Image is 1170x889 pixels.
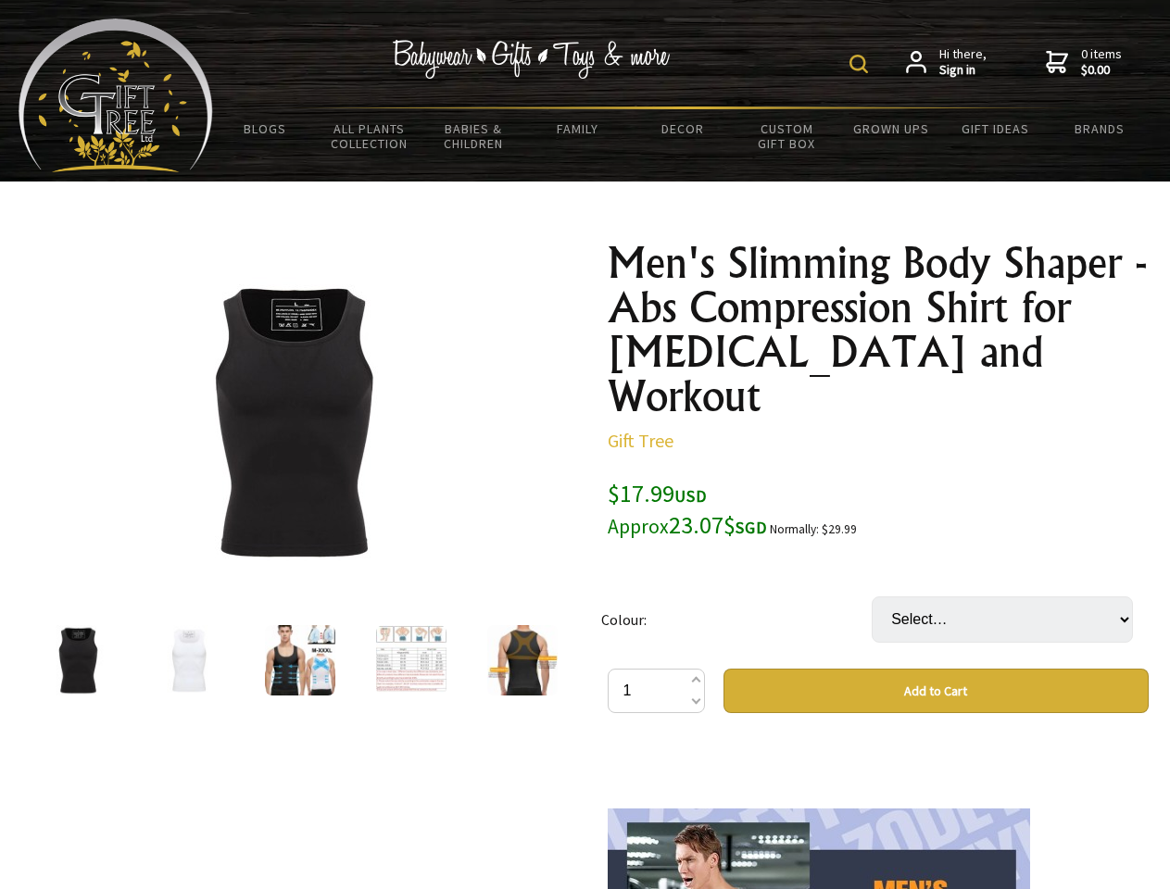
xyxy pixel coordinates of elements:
a: Gift Ideas [943,109,1048,148]
button: Add to Cart [723,669,1149,713]
a: 0 items$0.00 [1046,46,1122,79]
small: Normally: $29.99 [770,521,857,537]
strong: $0.00 [1081,62,1122,79]
img: Men's Slimming Body Shaper - Abs Compression Shirt for Gynecomastia and Workout [148,277,437,566]
td: Colour: [601,570,872,669]
img: Babyware - Gifts - Toys and more... [19,19,213,172]
span: 0 items [1081,45,1122,79]
img: Men's Slimming Body Shaper - Abs Compression Shirt for Gynecomastia and Workout [43,625,113,695]
a: Brands [1048,109,1152,148]
img: Men's Slimming Body Shaper - Abs Compression Shirt for Gynecomastia and Workout [265,625,335,695]
a: Grown Ups [838,109,943,148]
strong: Sign in [939,62,987,79]
img: product search [849,55,868,73]
span: Hi there, [939,46,987,79]
a: Babies & Children [421,109,526,163]
a: BLOGS [213,109,318,148]
a: Decor [630,109,735,148]
a: All Plants Collection [318,109,422,163]
img: Babywear - Gifts - Toys & more [393,40,671,79]
a: Gift Tree [608,429,673,452]
a: Hi there,Sign in [906,46,987,79]
img: Men's Slimming Body Shaper - Abs Compression Shirt for Gynecomastia and Workout [487,625,558,695]
h1: Men's Slimming Body Shaper - Abs Compression Shirt for [MEDICAL_DATA] and Workout [608,241,1149,419]
img: Men's Slimming Body Shaper - Abs Compression Shirt for Gynecomastia and Workout [154,625,224,695]
span: SGD [736,517,767,538]
span: USD [674,485,707,507]
a: Custom Gift Box [735,109,839,163]
span: $17.99 23.07$ [608,478,767,540]
a: Family [526,109,631,148]
small: Approx [608,514,669,539]
img: Men's Slimming Body Shaper - Abs Compression Shirt for Gynecomastia and Workout [376,625,447,695]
